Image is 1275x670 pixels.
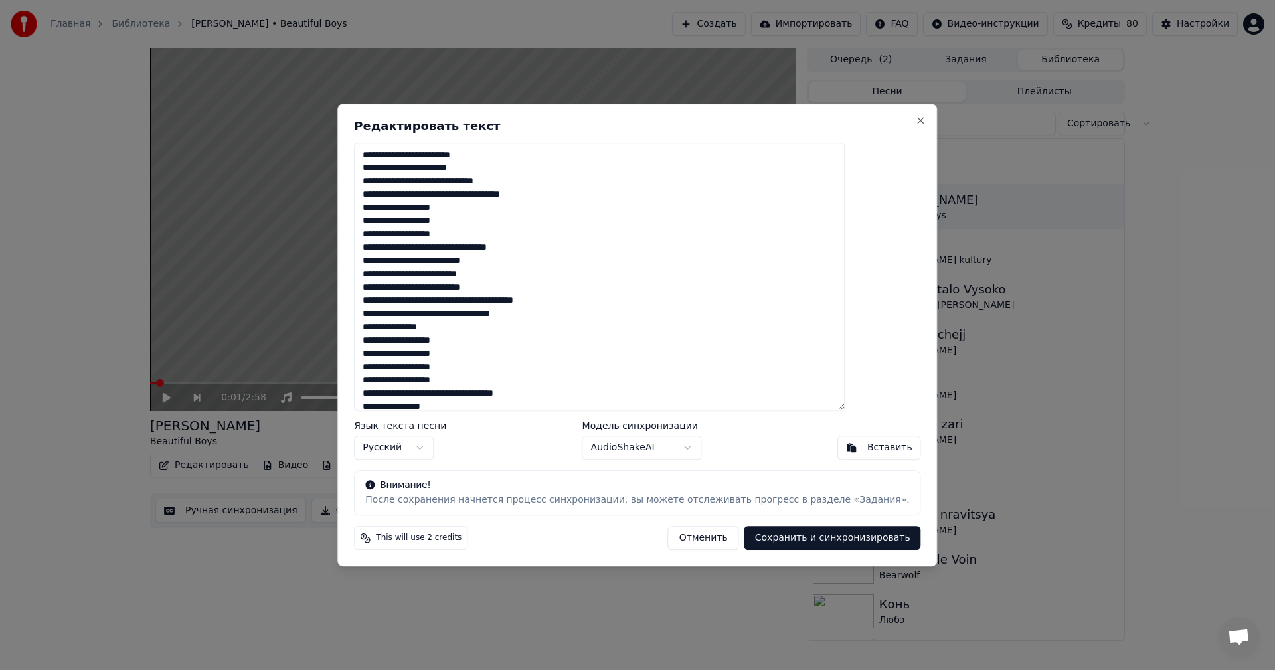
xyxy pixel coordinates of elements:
div: Внимание! [365,479,909,492]
label: Модель синхронизации [582,421,702,430]
h2: Редактировать текст [354,120,920,132]
label: Язык текста песни [354,421,446,430]
button: Вставить [837,436,921,460]
span: This will use 2 credits [376,533,462,543]
button: Отменить [668,526,739,550]
div: После сохранения начнется процесс синхронизации, вы можете отслеживать прогресс в разделе «Задания». [365,493,909,507]
div: Вставить [867,441,912,454]
button: Сохранить и синхронизировать [744,526,921,550]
